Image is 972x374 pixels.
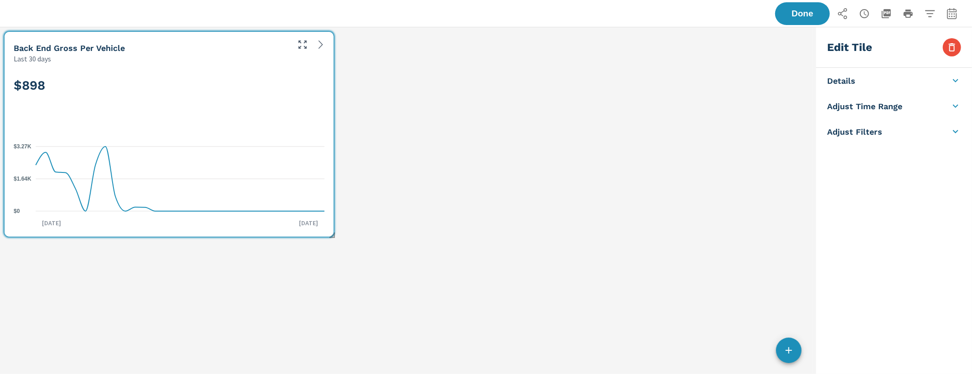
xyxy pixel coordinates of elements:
[775,2,830,25] button: Done
[827,76,855,86] h5: Details
[877,5,895,23] button: "Export Report to PDF"
[14,175,31,182] text: $1.64K
[827,126,882,137] h5: Adjust Filters
[833,5,852,23] button: Share Report
[827,101,902,111] h5: Adjust Time Range
[14,43,125,53] h5: Back End Gross Per Vehicle
[293,218,324,227] p: [DATE]
[14,207,20,214] text: $0
[899,5,917,23] button: Print Report
[921,5,939,23] button: Apply Filters
[827,40,872,55] h3: Edit Tile
[295,37,310,52] button: Make Fullscreen
[943,5,961,23] button: Select Date Range
[14,77,324,93] h2: $898
[14,143,31,149] text: $3.27K
[314,37,328,52] a: See more details in report
[784,10,821,18] span: Done
[14,53,51,64] p: Last 30 days
[36,218,67,227] p: [DATE]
